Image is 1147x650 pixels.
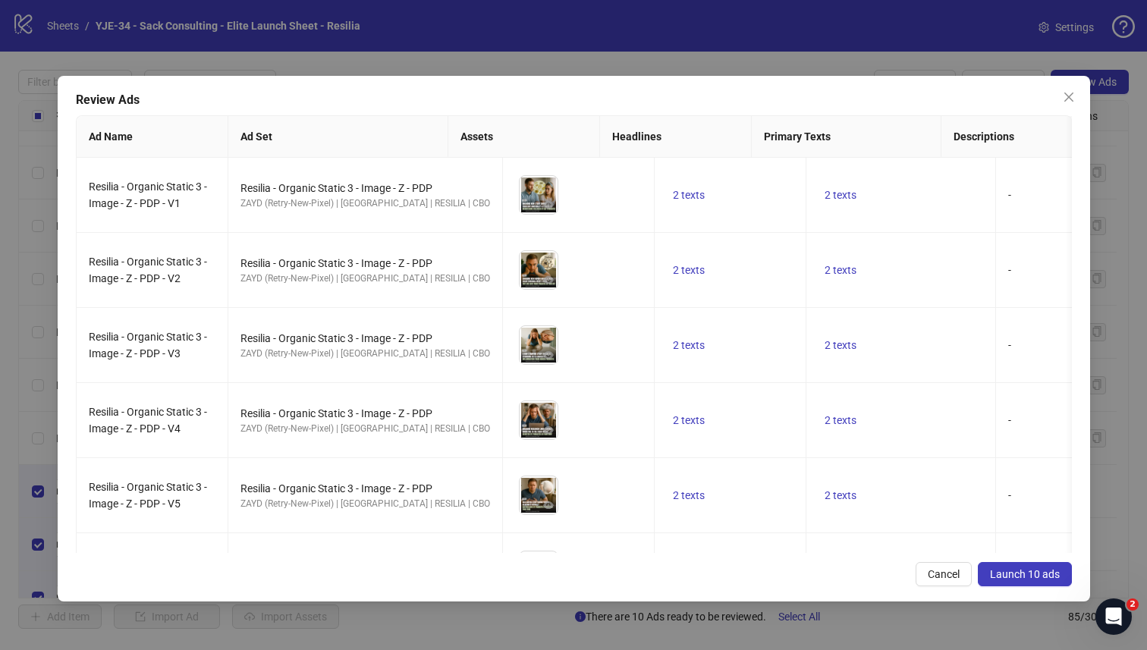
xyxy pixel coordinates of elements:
[600,116,752,158] th: Headlines
[667,261,711,279] button: 2 texts
[673,414,705,426] span: 2 texts
[539,496,558,514] button: Preview
[673,264,705,276] span: 2 texts
[89,481,207,510] span: Resilia - Organic Static 3 - Image - Z - PDP - V5
[1008,489,1011,501] span: -
[240,405,490,422] div: Resilia - Organic Static 3 - Image - Z - PDP
[819,186,863,204] button: 2 texts
[89,406,207,435] span: Resilia - Organic Static 3 - Image - Z - PDP - V4
[240,255,490,272] div: Resilia - Organic Static 3 - Image - Z - PDP
[228,116,448,158] th: Ad Set
[667,336,711,354] button: 2 texts
[520,476,558,514] img: Asset 1
[673,339,705,351] span: 2 texts
[989,568,1059,580] span: Launch 10 ads
[752,116,941,158] th: Primary Texts
[819,261,863,279] button: 2 texts
[1008,264,1011,276] span: -
[1095,598,1132,635] iframe: Intercom live chat
[1008,339,1011,351] span: -
[1127,598,1139,611] span: 2
[543,500,554,510] span: eye
[89,331,207,360] span: Resilia - Organic Static 3 - Image - Z - PDP - V3
[825,489,856,501] span: 2 texts
[941,116,1131,158] th: Descriptions
[240,347,490,361] div: ZAYD (Retry-New-Pixel) | [GEOGRAPHIC_DATA] | RESILIA | CBO
[520,326,558,364] img: Asset 1
[240,330,490,347] div: Resilia - Organic Static 3 - Image - Z - PDP
[89,181,207,209] span: Resilia - Organic Static 3 - Image - Z - PDP - V1
[448,116,600,158] th: Assets
[543,350,554,360] span: eye
[825,189,856,201] span: 2 texts
[240,196,490,211] div: ZAYD (Retry-New-Pixel) | [GEOGRAPHIC_DATA] | RESILIA | CBO
[825,339,856,351] span: 2 texts
[240,480,490,497] div: Resilia - Organic Static 3 - Image - Z - PDP
[543,275,554,285] span: eye
[819,336,863,354] button: 2 texts
[927,568,959,580] span: Cancel
[543,199,554,210] span: eye
[539,196,558,214] button: Preview
[825,264,856,276] span: 2 texts
[673,189,705,201] span: 2 texts
[520,251,558,289] img: Asset 1
[520,551,558,589] img: Asset 1
[667,186,711,204] button: 2 texts
[539,271,558,289] button: Preview
[240,180,490,196] div: Resilia - Organic Static 3 - Image - Z - PDP
[240,272,490,286] div: ZAYD (Retry-New-Pixel) | [GEOGRAPHIC_DATA] | RESILIA | CBO
[520,401,558,439] img: Asset 1
[539,421,558,439] button: Preview
[77,116,228,158] th: Ad Name
[1008,189,1011,201] span: -
[673,489,705,501] span: 2 texts
[240,422,490,436] div: ZAYD (Retry-New-Pixel) | [GEOGRAPHIC_DATA] | RESILIA | CBO
[1008,414,1011,426] span: -
[543,425,554,435] span: eye
[240,497,490,511] div: ZAYD (Retry-New-Pixel) | [GEOGRAPHIC_DATA] | RESILIA | CBO
[89,256,207,284] span: Resilia - Organic Static 3 - Image - Z - PDP - V2
[819,411,863,429] button: 2 texts
[915,562,971,586] button: Cancel
[667,411,711,429] button: 2 texts
[1062,91,1074,103] span: close
[825,414,856,426] span: 2 texts
[1056,85,1080,109] button: Close
[520,176,558,214] img: Asset 1
[76,91,1072,109] div: Review Ads
[819,486,863,504] button: 2 texts
[667,486,711,504] button: 2 texts
[977,562,1071,586] button: Launch 10 ads
[539,346,558,364] button: Preview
